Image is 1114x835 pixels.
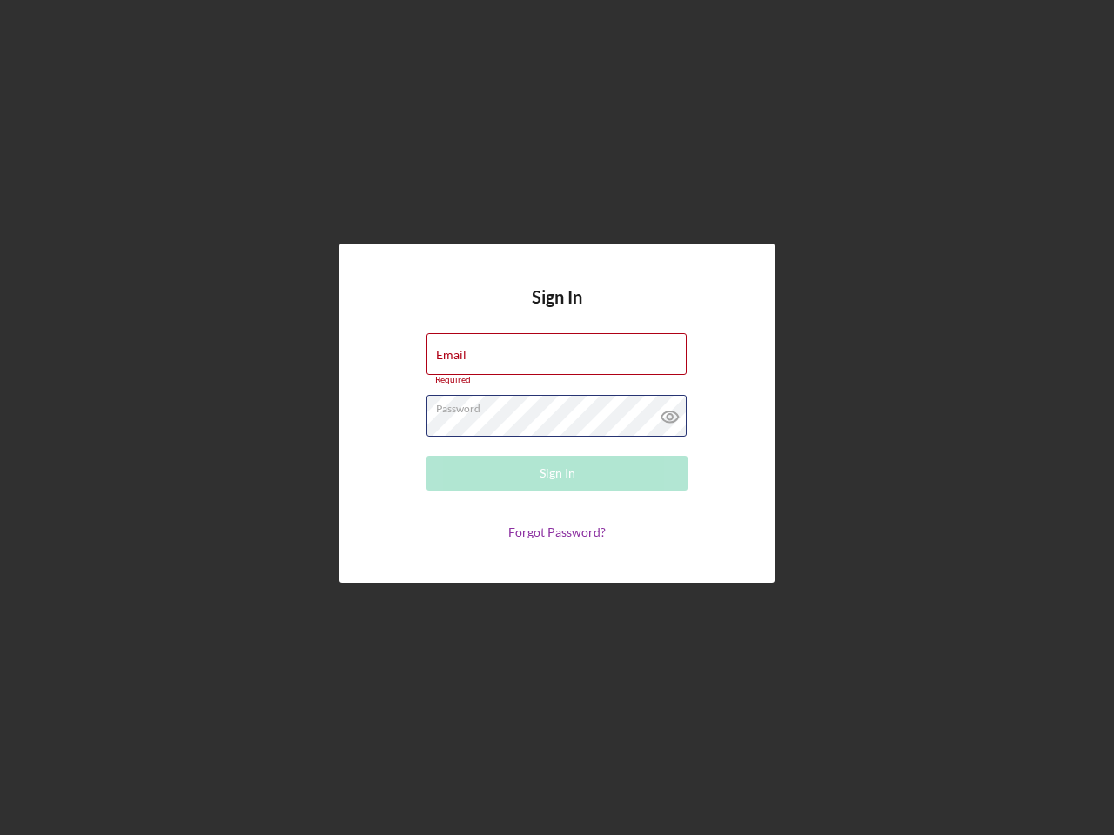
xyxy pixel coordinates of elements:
h4: Sign In [532,287,582,333]
label: Password [436,396,687,415]
div: Sign In [540,456,575,491]
div: Required [426,375,688,385]
label: Email [436,348,466,362]
button: Sign In [426,456,688,491]
a: Forgot Password? [508,524,606,539]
